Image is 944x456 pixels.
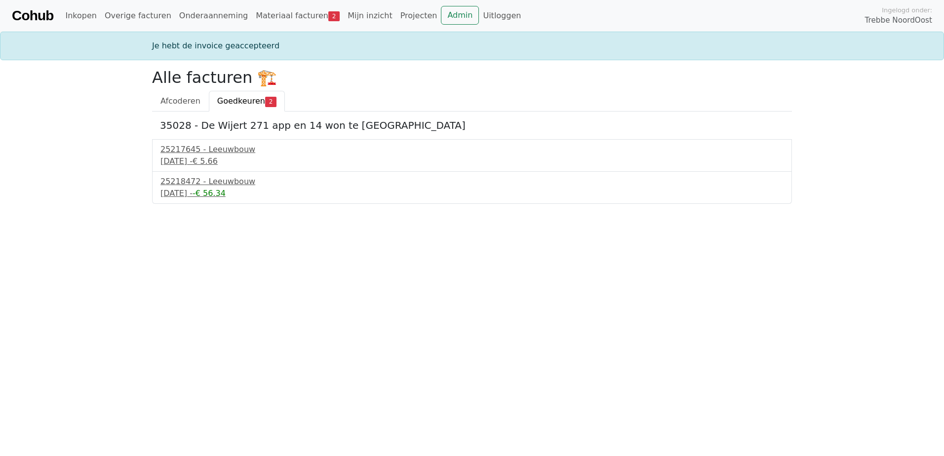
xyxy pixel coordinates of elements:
[101,6,175,26] a: Overige facturen
[193,156,218,166] span: € 5.66
[160,96,200,106] span: Afcoderen
[160,176,784,199] a: 25218472 - Leeuwbouw[DATE] --€ 56.34
[252,6,344,26] a: Materiaal facturen2
[479,6,525,26] a: Uitloggen
[265,97,276,107] span: 2
[160,119,784,131] h5: 35028 - De Wijert 271 app en 14 won te [GEOGRAPHIC_DATA]
[152,68,792,87] h2: Alle facturen 🏗️
[160,144,784,155] div: 25217645 - Leeuwbouw
[160,155,784,167] div: [DATE] -
[175,6,252,26] a: Onderaanneming
[344,6,396,26] a: Mijn inzicht
[61,6,100,26] a: Inkopen
[865,15,932,26] span: Trebbe NoordOost
[328,11,340,21] span: 2
[12,4,53,28] a: Cohub
[160,144,784,167] a: 25217645 - Leeuwbouw[DATE] -€ 5.66
[217,96,265,106] span: Goedkeuren
[193,189,226,198] span: -€ 56.34
[160,188,784,199] div: [DATE] -
[882,5,932,15] span: Ingelogd onder:
[396,6,441,26] a: Projecten
[441,6,479,25] a: Admin
[146,40,798,52] div: Je hebt de invoice geaccepteerd
[152,91,209,112] a: Afcoderen
[160,176,784,188] div: 25218472 - Leeuwbouw
[209,91,285,112] a: Goedkeuren2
